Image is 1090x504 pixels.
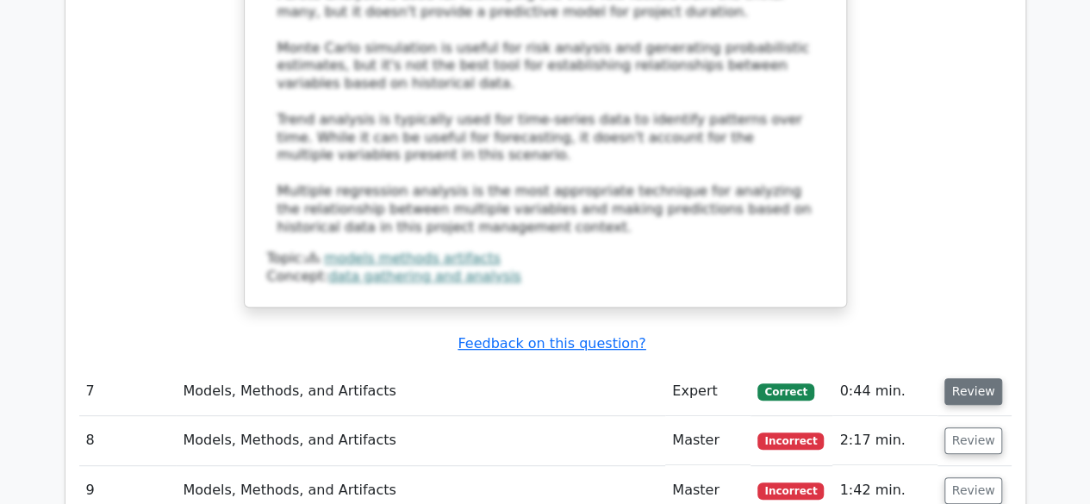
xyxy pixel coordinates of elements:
a: data gathering and analysis [328,268,521,284]
a: models methods artifacts [324,250,500,266]
td: 0:44 min. [832,367,937,416]
div: Topic: [267,250,824,268]
td: 8 [79,416,177,465]
td: Models, Methods, and Artifacts [176,416,665,465]
button: Review [944,378,1003,405]
td: Models, Methods, and Artifacts [176,367,665,416]
td: Expert [665,367,751,416]
button: Review [944,477,1003,504]
button: Review [944,427,1003,454]
span: Incorrect [757,482,824,500]
div: Concept: [267,268,824,286]
td: 2:17 min. [832,416,937,465]
td: Master [665,416,751,465]
a: Feedback on this question? [458,335,645,352]
span: Correct [757,383,813,401]
span: Incorrect [757,432,824,450]
td: 7 [79,367,177,416]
